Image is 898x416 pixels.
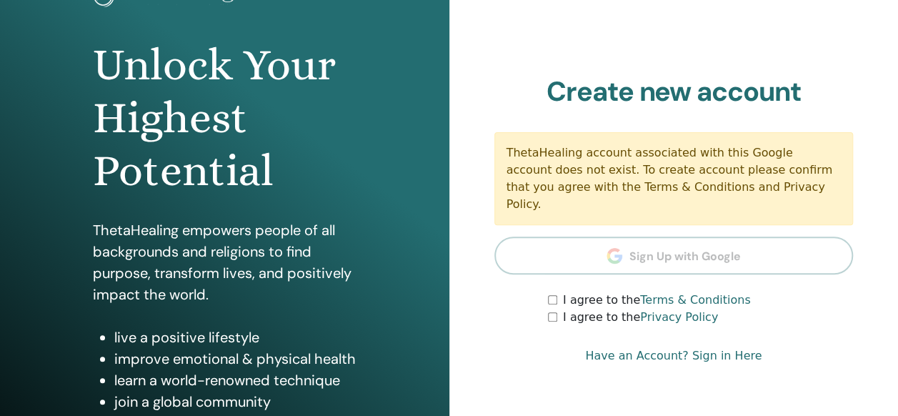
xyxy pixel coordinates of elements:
a: Have an Account? Sign in Here [585,347,762,365]
div: ThetaHealing account associated with this Google account does not exist. To create account please... [494,132,854,225]
li: improve emotional & physical health [114,348,356,370]
li: live a positive lifestyle [114,327,356,348]
a: Terms & Conditions [640,293,750,307]
label: I agree to the [563,309,718,326]
p: ThetaHealing empowers people of all backgrounds and religions to find purpose, transform lives, a... [93,219,356,305]
li: learn a world-renowned technique [114,370,356,391]
li: join a global community [114,391,356,412]
h2: Create new account [494,76,854,109]
label: I agree to the [563,292,751,309]
a: Privacy Policy [640,310,718,324]
h1: Unlock Your Highest Potential [93,39,356,198]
